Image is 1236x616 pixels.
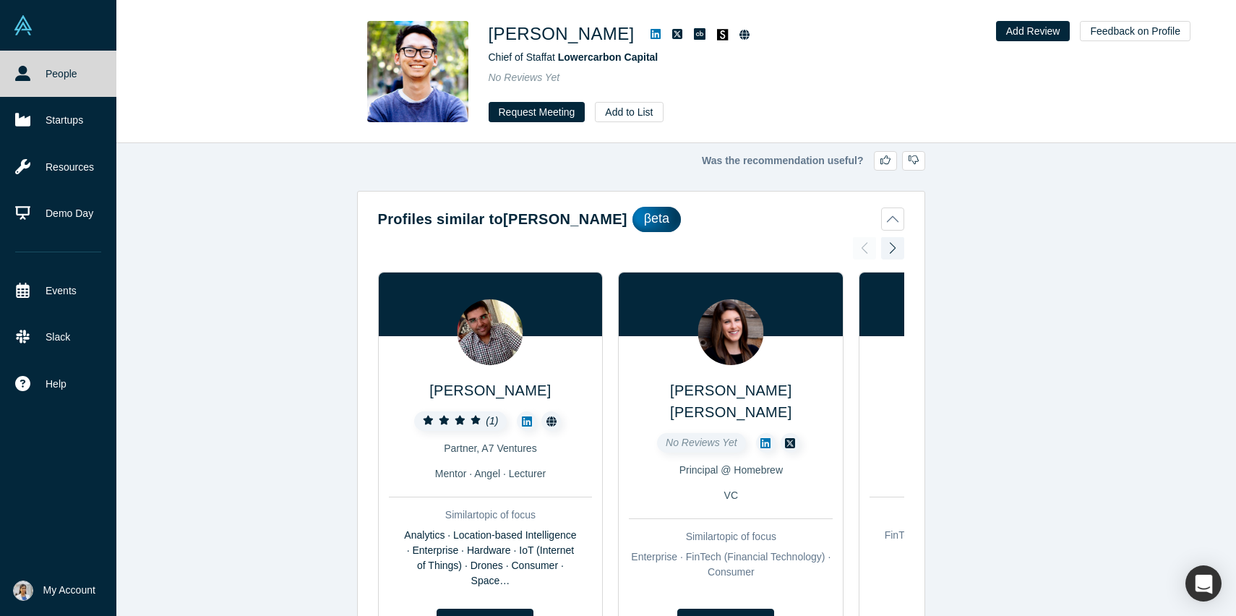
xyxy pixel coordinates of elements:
span: Partner, A7 Ventures [444,442,536,454]
button: Add to List [595,102,663,122]
img: Shawn Xu's Profile Image [367,21,468,122]
span: FinTech (Financial Technology) · Cloud Computing · Cybersecurity [885,529,1059,556]
a: Lowercarbon Capital [558,51,658,63]
img: Ankit Agarwal's Profile Image [458,299,523,365]
div: Similar topic of focus [389,508,593,523]
button: Add Review [996,21,1070,41]
span: My Account [43,583,95,598]
button: Feedback on Profile [1080,21,1190,41]
button: Request Meeting [489,102,585,122]
div: Similar topic of focus [870,508,1073,523]
div: Was the recommendation useful? [357,151,925,171]
h1: [PERSON_NAME] [489,21,635,47]
button: Profiles similar to[PERSON_NAME]βeta [378,207,904,232]
a: [PERSON_NAME] [PERSON_NAME] [670,382,791,420]
img: Anandini Chawla's Account [13,581,33,601]
div: βeta [632,207,681,232]
button: My Account [13,581,95,601]
h2: Profiles similar to [PERSON_NAME] [378,208,627,230]
span: Principal @ Homebrew [679,464,783,476]
span: Enterprise · FinTech (Financial Technology) · Consumer [631,551,831,578]
div: Mentor · Angel · Lecturer [389,466,593,482]
span: No Reviews Yet [666,437,737,448]
a: [PERSON_NAME] [429,382,551,398]
img: Kate Coughlin Stern's Profile Image [698,299,764,365]
span: Chief of Staff at [489,51,658,63]
div: Analytics · Location-based Intelligence · Enterprise · Hardware · IoT (Internet of Things) · Dron... [389,528,593,589]
div: Similar topic of focus [629,529,833,544]
img: Alchemist Vault Logo [13,15,33,35]
i: ( 1 ) [486,415,498,427]
div: VC [629,488,833,503]
span: Help [46,377,66,392]
div: VC [870,466,1073,482]
span: No Reviews Yet [489,72,560,83]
